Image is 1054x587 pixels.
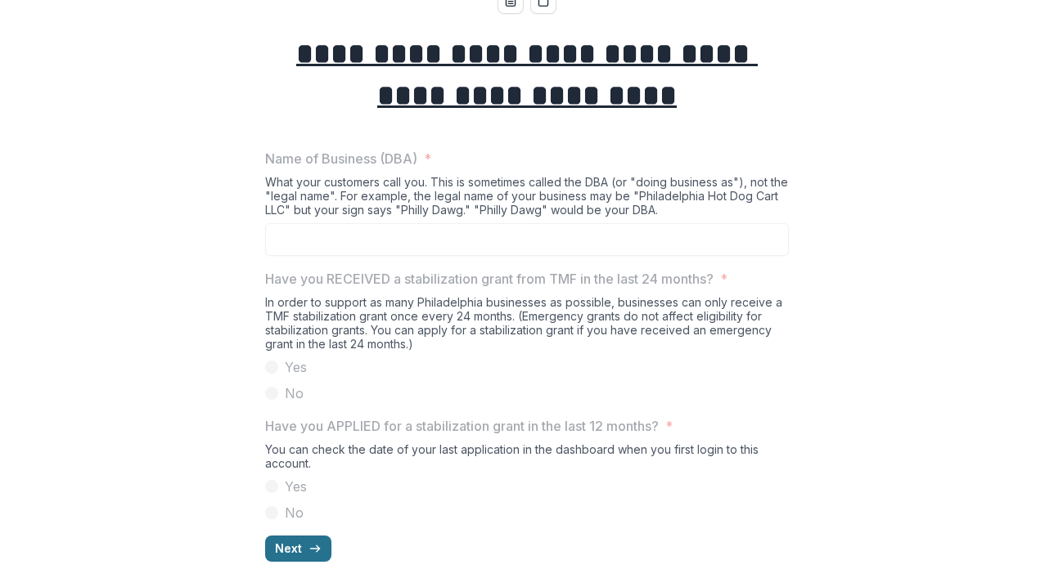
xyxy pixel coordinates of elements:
p: Have you APPLIED for a stabilization grant in the last 12 months? [265,416,659,436]
p: Name of Business (DBA) [265,149,417,168]
div: What your customers call you. This is sometimes called the DBA (or "doing business as"), not the ... [265,175,789,223]
span: No [285,503,304,522]
span: No [285,383,304,403]
button: Next [265,535,331,562]
span: Yes [285,357,307,377]
div: You can check the date of your last application in the dashboard when you first login to this acc... [265,442,789,477]
p: Have you RECEIVED a stabilization grant from TMF in the last 24 months? [265,269,714,289]
span: Yes [285,477,307,496]
div: In order to support as many Philadelphia businesses as possible, businesses can only receive a TM... [265,295,789,357]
